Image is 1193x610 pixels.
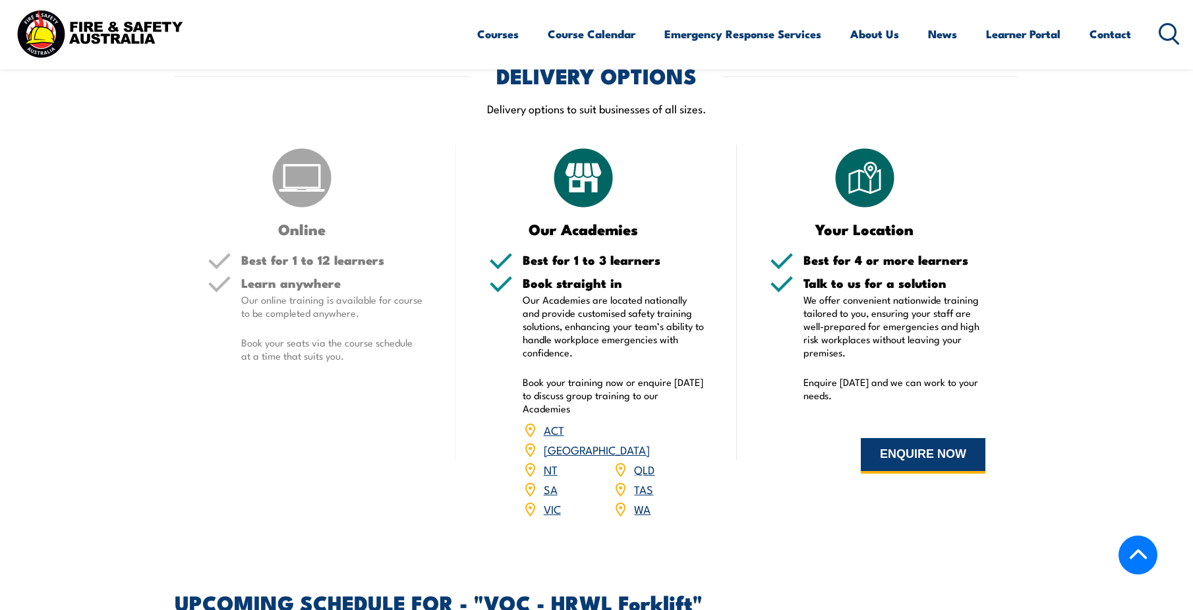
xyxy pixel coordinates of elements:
[548,16,635,51] a: Course Calendar
[544,461,558,477] a: NT
[544,481,558,497] a: SA
[523,254,705,266] h5: Best for 1 to 3 learners
[523,375,705,415] p: Book your training now or enquire [DATE] to discuss group training to our Academies
[986,16,1061,51] a: Learner Portal
[523,293,705,359] p: Our Academies are located nationally and provide customised safety training solutions, enhancing ...
[664,16,821,51] a: Emergency Response Services
[477,16,519,51] a: Courses
[634,501,651,516] a: WA
[850,16,899,51] a: About Us
[241,336,423,362] p: Book your seats via the course schedule at a time that suits you.
[523,277,705,289] h5: Book straight in
[544,501,561,516] a: VIC
[634,481,653,497] a: TAS
[861,438,985,474] button: ENQUIRE NOW
[634,461,655,477] a: QLD
[496,66,697,84] h2: DELIVERY OPTIONS
[175,101,1018,116] p: Delivery options to suit businesses of all sizes.
[544,422,564,437] a: ACT
[241,293,423,319] p: Our online training is available for course to be completed anywhere.
[544,441,650,457] a: [GEOGRAPHIC_DATA]
[241,277,423,289] h5: Learn anywhere
[770,221,959,236] h3: Your Location
[803,254,985,266] h5: Best for 4 or more learners
[1090,16,1131,51] a: Contact
[803,277,985,289] h5: Talk to us for a solution
[803,293,985,359] p: We offer convenient nationwide training tailored to you, ensuring your staff are well-prepared fo...
[928,16,957,51] a: News
[803,375,985,402] p: Enquire [DATE] and we can work to your needs.
[208,221,397,236] h3: Online
[489,221,678,236] h3: Our Academies
[241,254,423,266] h5: Best for 1 to 12 learners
